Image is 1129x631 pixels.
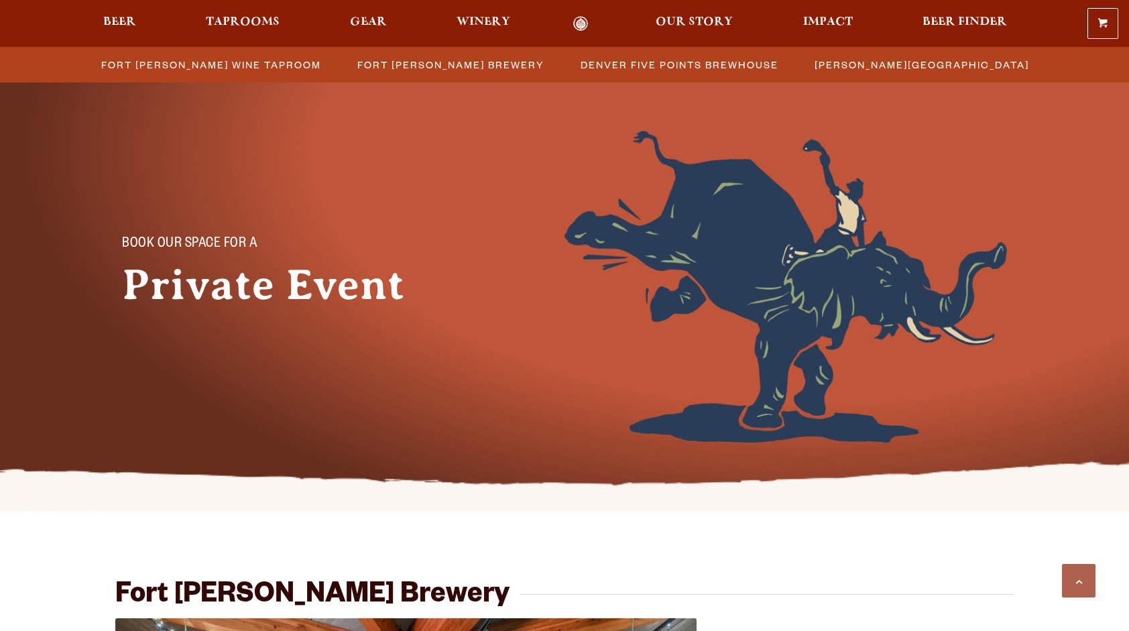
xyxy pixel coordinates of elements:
[914,16,1016,32] a: Beer Finder
[350,17,387,27] span: Gear
[103,17,136,27] span: Beer
[647,16,741,32] a: Our Story
[573,55,785,74] a: Denver Five Points Brewhouse
[122,261,444,309] h1: Private Event
[95,16,145,32] a: Beer
[101,55,321,74] span: Fort [PERSON_NAME] Wine Taproom
[581,55,778,74] span: Denver Five Points Brewhouse
[357,55,544,74] span: Fort [PERSON_NAME] Brewery
[197,16,288,32] a: Taprooms
[807,55,1036,74] a: [PERSON_NAME][GEOGRAPHIC_DATA]
[457,17,510,27] span: Winery
[448,16,519,32] a: Winery
[815,55,1029,74] span: [PERSON_NAME][GEOGRAPHIC_DATA]
[1062,564,1095,597] a: Scroll to top
[656,17,733,27] span: Our Story
[93,55,328,74] a: Fort [PERSON_NAME] Wine Taproom
[555,16,605,32] a: Odell Home
[341,16,396,32] a: Gear
[349,55,551,74] a: Fort [PERSON_NAME] Brewery
[794,16,861,32] a: Impact
[206,17,280,27] span: Taprooms
[115,581,510,613] h2: Fort [PERSON_NAME] Brewery
[803,17,853,27] span: Impact
[923,17,1007,27] span: Beer Finder
[122,237,417,253] p: Book Our Space for a
[564,131,1007,443] img: Foreground404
